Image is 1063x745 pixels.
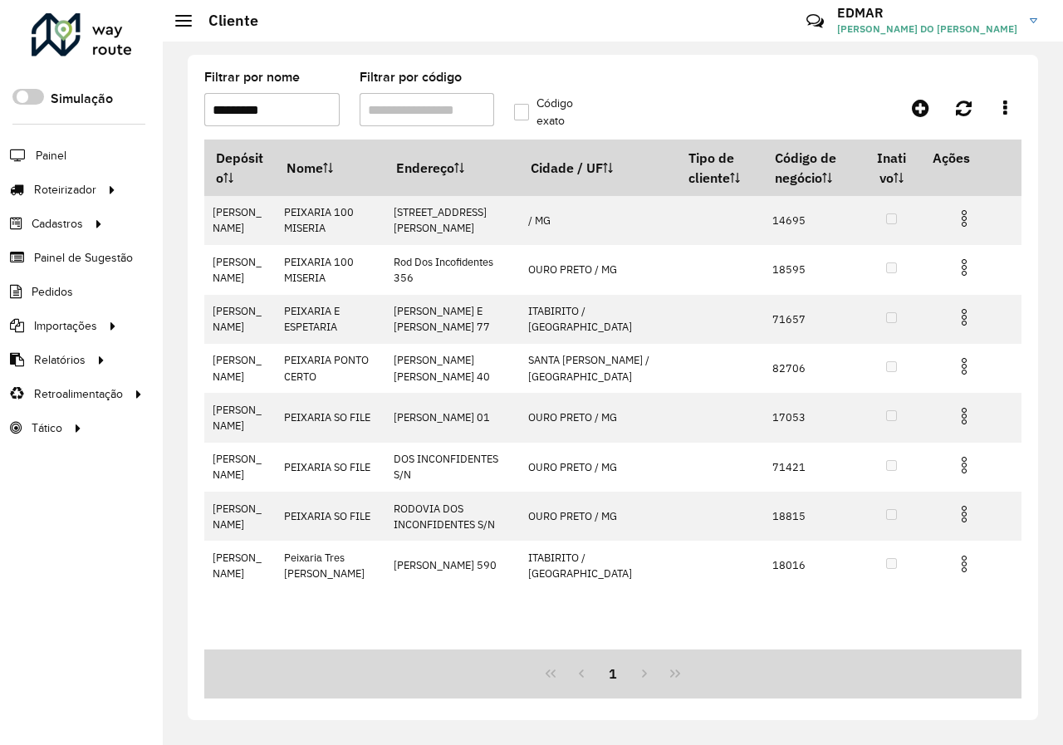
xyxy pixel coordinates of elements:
span: [PERSON_NAME] DO [PERSON_NAME] [837,22,1017,37]
td: PEIXARIA 100 MISERIA [276,245,385,294]
td: [PERSON_NAME] [204,541,276,590]
th: Endereço [385,140,519,196]
td: [PERSON_NAME] [PERSON_NAME] 40 [385,344,519,393]
td: PEIXARIA 100 MISERIA [276,196,385,245]
td: [PERSON_NAME] [204,443,276,492]
span: Cadastros [32,215,83,233]
td: [PERSON_NAME] [204,245,276,294]
td: PEIXARIA SO FILE [276,492,385,541]
span: Retroalimentação [34,385,123,403]
td: 14695 [764,196,863,245]
span: Relatórios [34,351,86,369]
td: [PERSON_NAME] [204,492,276,541]
h2: Cliente [192,12,258,30]
th: Ações [921,140,1021,175]
td: [PERSON_NAME] [204,393,276,442]
span: Painel [36,147,66,164]
td: [PERSON_NAME] 590 [385,541,519,590]
td: ITABIRITO / [GEOGRAPHIC_DATA] [519,541,677,590]
td: 17053 [764,393,863,442]
td: 82706 [764,344,863,393]
td: DOS INCONFIDENTES S/N [385,443,519,492]
span: Painel de Sugestão [34,249,133,267]
td: RODOVIA DOS INCONFIDENTES S/N [385,492,519,541]
td: OURO PRETO / MG [519,443,677,492]
td: [PERSON_NAME] [204,295,276,344]
td: OURO PRETO / MG [519,245,677,294]
td: Rod Dos Incofidentes 356 [385,245,519,294]
td: [PERSON_NAME] 01 [385,393,519,442]
label: Simulação [51,89,113,109]
td: [PERSON_NAME] E [PERSON_NAME] 77 [385,295,519,344]
td: 18016 [764,541,863,590]
button: 1 [597,658,629,689]
label: Filtrar por nome [204,67,300,87]
td: [PERSON_NAME] [204,344,276,393]
td: Peixaria Tres [PERSON_NAME] [276,541,385,590]
td: 71421 [764,443,863,492]
td: PEIXARIA SO FILE [276,393,385,442]
h3: EDMAR [837,5,1017,21]
td: OURO PRETO / MG [519,393,677,442]
span: Tático [32,419,62,437]
td: 18815 [764,492,863,541]
label: Código exato [514,95,597,130]
label: Filtrar por código [360,67,462,87]
th: Cidade / UF [519,140,677,196]
span: Importações [34,317,97,335]
td: PEIXARIA E ESPETARIA [276,295,385,344]
td: [STREET_ADDRESS][PERSON_NAME] [385,196,519,245]
td: SANTA [PERSON_NAME] / [GEOGRAPHIC_DATA] [519,344,677,393]
td: PEIXARIA PONTO CERTO [276,344,385,393]
span: Pedidos [32,283,73,301]
a: Contato Rápido [797,3,833,39]
th: Inativo [863,140,921,196]
th: Código de negócio [764,140,863,196]
td: PEIXARIA SO FILE [276,443,385,492]
th: Depósito [204,140,276,196]
td: [PERSON_NAME] [204,196,276,245]
th: Tipo de cliente [678,140,764,196]
td: 71657 [764,295,863,344]
td: 18595 [764,245,863,294]
td: / MG [519,196,677,245]
td: OURO PRETO / MG [519,492,677,541]
span: Roteirizador [34,181,96,199]
th: Nome [276,140,385,196]
td: ITABIRITO / [GEOGRAPHIC_DATA] [519,295,677,344]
